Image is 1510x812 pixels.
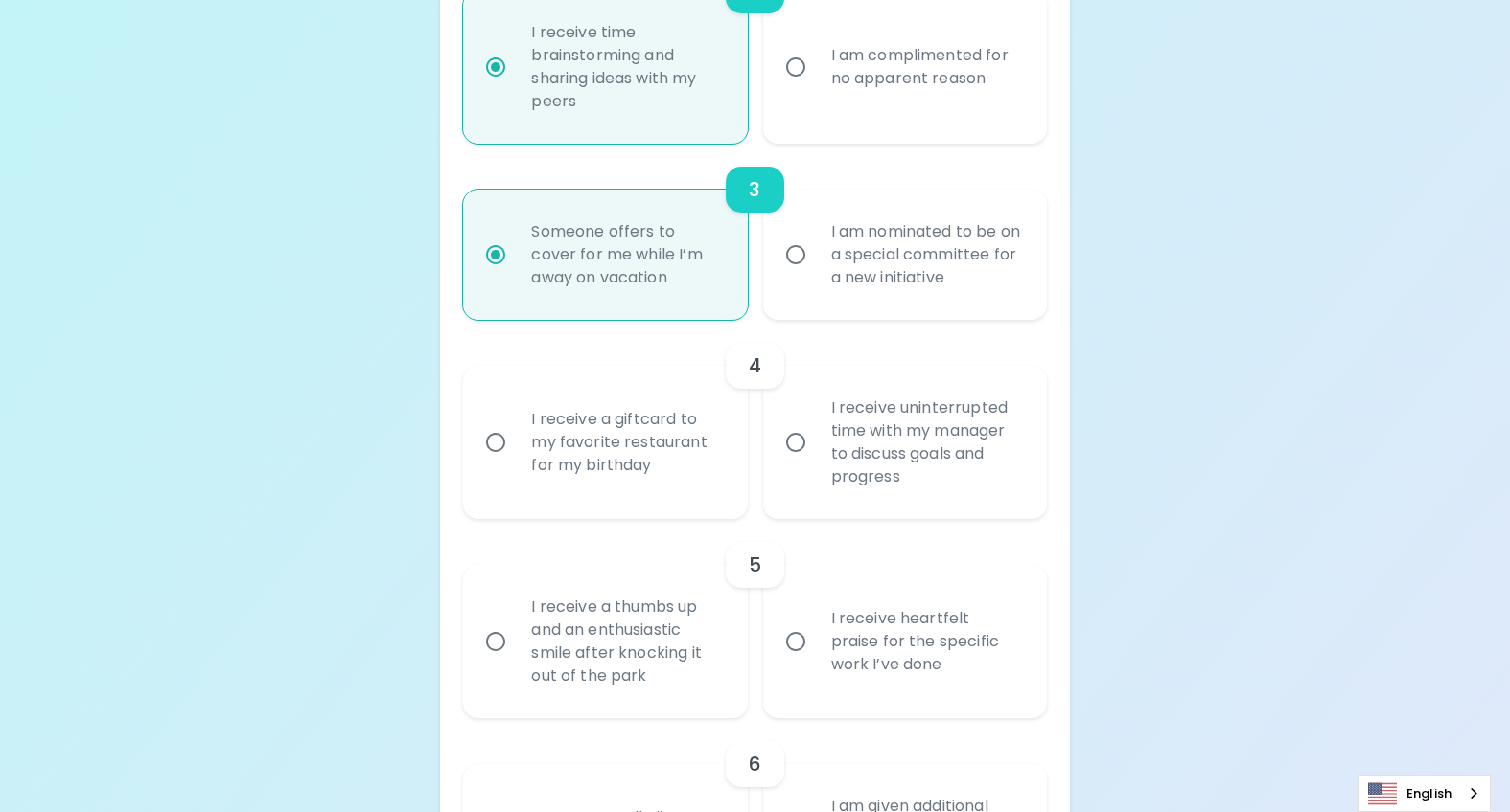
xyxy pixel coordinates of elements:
[516,197,736,312] div: Someone offers to cover for me while I’m away on vacation
[816,197,1036,312] div: I am nominated to be on a special committee for a new initiative
[816,21,1036,113] div: I am complimented for no apparent reason
[463,144,1046,320] div: choice-group-check
[463,320,1046,519] div: choice-group-check
[816,584,1036,699] div: I receive heartfelt praise for the specific work I’ve done
[749,550,761,580] h6: 5
[1358,775,1491,812] aside: Language selected: English
[463,519,1046,718] div: choice-group-check
[1358,775,1491,812] div: Language
[749,174,760,205] h6: 3
[1359,776,1490,811] a: English
[749,350,761,381] h6: 4
[516,385,736,500] div: I receive a giftcard to my favorite restaurant for my birthday
[749,749,761,779] h6: 6
[516,573,736,710] div: I receive a thumbs up and an enthusiastic smile after knocking it out of the park
[816,373,1036,511] div: I receive uninterrupted time with my manager to discuss goals and progress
